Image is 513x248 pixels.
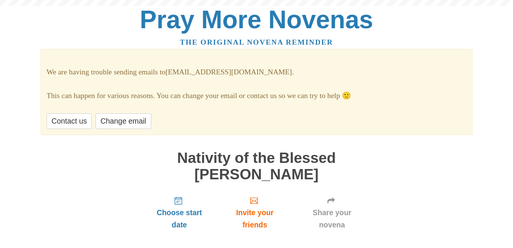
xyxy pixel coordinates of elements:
[140,5,373,34] a: Pray More Novenas
[301,206,364,232] span: Share your novena
[142,150,371,182] h1: Nativity of the Blessed [PERSON_NAME]
[142,190,217,235] a: Choose start date
[293,190,371,235] a: Share your novena
[217,190,293,235] a: Invite your friends
[47,90,466,102] p: This can happen for various reasons. You can change your email or contact us so we can try to help 🙂
[224,206,285,232] span: Invite your friends
[180,38,333,46] a: The original novena reminder
[47,113,92,129] a: Contact us
[150,206,209,232] span: Choose start date
[47,66,466,79] p: We are having trouble sending emails to [EMAIL_ADDRESS][DOMAIN_NAME] .
[95,113,151,129] a: Change email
